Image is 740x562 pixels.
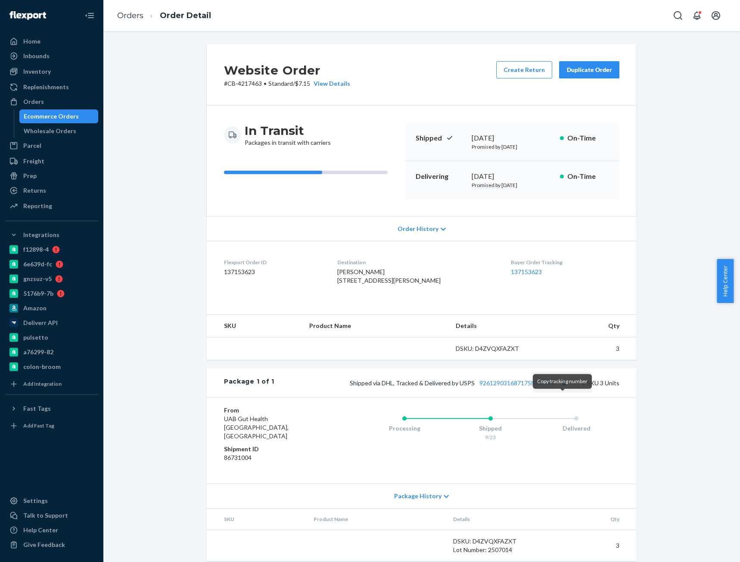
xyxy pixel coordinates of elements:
[224,79,350,88] p: # CB-4217463 / $7.15
[5,95,98,109] a: Orders
[207,509,307,530] th: SKU
[224,415,289,440] span: UAB Gut Health [GEOGRAPHIC_DATA], [GEOGRAPHIC_DATA]
[224,377,274,388] div: Package 1 of 1
[23,304,47,312] div: Amazon
[224,61,350,79] h2: Website Order
[472,172,553,181] div: [DATE]
[5,49,98,63] a: Inbounds
[245,123,331,147] div: Packages in transit with carriers
[5,345,98,359] a: a76299-82
[449,315,544,337] th: Details
[496,61,552,78] button: Create Return
[9,11,46,20] img: Flexport logo
[544,337,637,360] td: 3
[472,143,553,150] p: Promised by [DATE]
[245,123,331,138] h3: In Transit
[224,259,323,266] dt: Flexport Order ID
[511,259,619,266] dt: Buyer Order Tracking
[23,172,37,180] div: Prep
[533,424,619,433] div: Delivered
[268,80,293,87] span: Standard
[5,228,98,242] button: Integrations
[717,259,734,303] span: Help Center
[5,169,98,183] a: Prep
[23,289,53,298] div: 5176b9-7b
[23,260,52,269] div: 6e639d-fc
[5,184,98,197] a: Returns
[23,540,65,549] div: Give Feedback
[416,133,465,143] p: Shipped
[224,445,327,453] dt: Shipment ID
[207,315,302,337] th: SKU
[5,316,98,330] a: Deliverr API
[541,530,637,562] td: 3
[5,331,98,344] a: pulsetto
[23,141,41,150] div: Parcel
[23,37,40,46] div: Home
[310,79,350,88] button: View Details
[5,34,98,48] a: Home
[5,80,98,94] a: Replenishments
[23,67,51,76] div: Inventory
[472,181,553,189] p: Promised by [DATE]
[5,272,98,286] a: gnzsuz-v5
[394,492,442,500] span: Package History
[5,494,98,508] a: Settings
[224,268,323,276] dd: 137153623
[23,52,50,60] div: Inbounds
[472,133,553,143] div: [DATE]
[416,172,465,181] p: Delivering
[5,509,98,522] a: Talk to Support
[24,127,76,135] div: Wholesale Orders
[5,377,98,391] a: Add Integration
[453,537,534,546] div: DSKU: D4ZVQXFAZXT
[23,318,58,327] div: Deliverr API
[337,259,497,266] dt: Destination
[5,199,98,213] a: Reporting
[448,424,534,433] div: Shipped
[566,66,612,74] div: Duplicate Order
[117,11,143,20] a: Orders
[707,7,724,24] button: Open account menu
[350,379,570,387] span: Shipped via DHL, Tracked & Delivered by USPS
[23,362,61,371] div: colon-broom
[5,402,98,415] button: Fast Tags
[537,378,588,384] span: Copy tracking number
[23,231,59,239] div: Integrations
[5,139,98,153] a: Parcel
[23,275,52,283] div: gnzsuz-v5
[19,109,99,123] a: Ecommerce Orders
[5,419,98,433] a: Add Fast Tag
[23,422,54,429] div: Add Fast Tag
[224,453,327,462] dd: 86731004
[479,379,555,387] a: 9261290316871758886148
[264,80,267,87] span: •
[23,526,58,534] div: Help Center
[23,157,44,165] div: Freight
[24,112,79,121] div: Ecommerce Orders
[669,7,687,24] button: Open Search Box
[544,315,637,337] th: Qty
[224,406,327,415] dt: From
[23,245,49,254] div: f12898-4
[23,348,53,356] div: a76299-82
[541,509,637,530] th: Qty
[5,523,98,537] a: Help Center
[453,546,534,554] div: Lot Number: 2507014
[448,434,534,441] div: 9/23
[23,202,52,210] div: Reporting
[23,333,48,342] div: pulsetto
[5,301,98,315] a: Amazon
[23,404,51,413] div: Fast Tags
[274,377,619,388] div: 1 SKU 3 Units
[23,511,68,520] div: Talk to Support
[5,538,98,552] button: Give Feedback
[456,344,537,353] div: DSKU: D4ZVQXFAZXT
[302,315,449,337] th: Product Name
[361,424,448,433] div: Processing
[23,83,69,91] div: Replenishments
[23,97,44,106] div: Orders
[688,7,706,24] button: Open notifications
[19,124,99,138] a: Wholesale Orders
